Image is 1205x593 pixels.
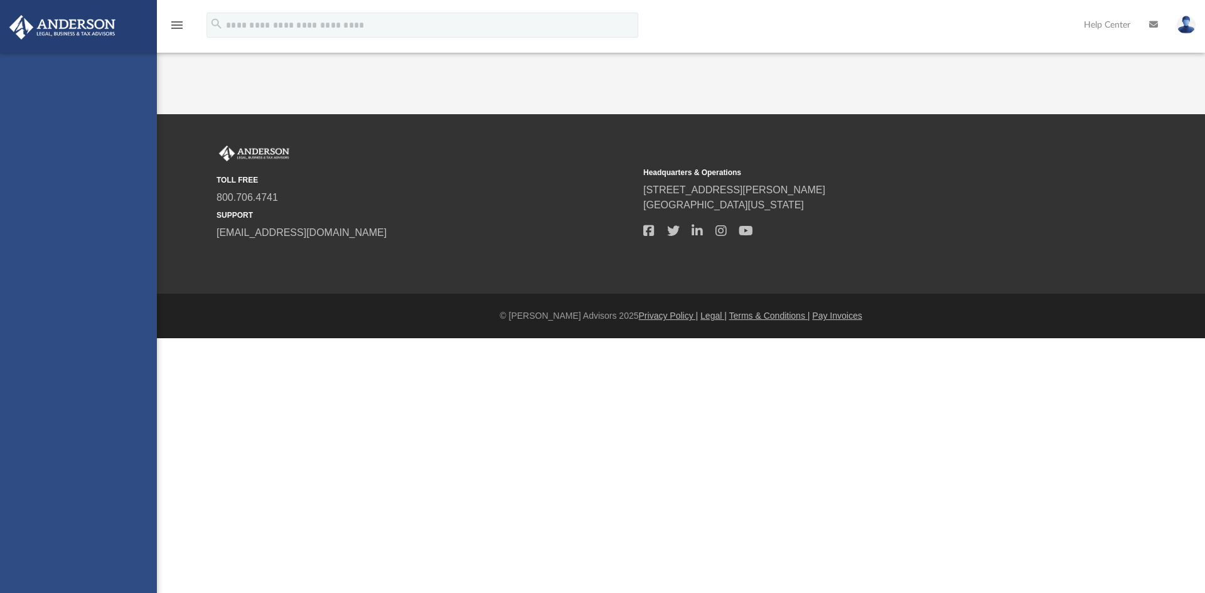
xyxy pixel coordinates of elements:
small: Headquarters & Operations [643,167,1061,178]
i: search [210,17,223,31]
a: Terms & Conditions | [729,311,810,321]
a: menu [169,24,185,33]
a: Privacy Policy | [639,311,699,321]
a: Pay Invoices [812,311,862,321]
i: menu [169,18,185,33]
a: [STREET_ADDRESS][PERSON_NAME] [643,184,825,195]
a: [EMAIL_ADDRESS][DOMAIN_NAME] [217,227,387,238]
img: User Pic [1177,16,1196,34]
div: © [PERSON_NAME] Advisors 2025 [157,309,1205,323]
img: Anderson Advisors Platinum Portal [217,146,292,162]
a: 800.706.4741 [217,192,278,203]
small: SUPPORT [217,210,635,221]
img: Anderson Advisors Platinum Portal [6,15,119,40]
a: [GEOGRAPHIC_DATA][US_STATE] [643,200,804,210]
a: Legal | [700,311,727,321]
small: TOLL FREE [217,174,635,186]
